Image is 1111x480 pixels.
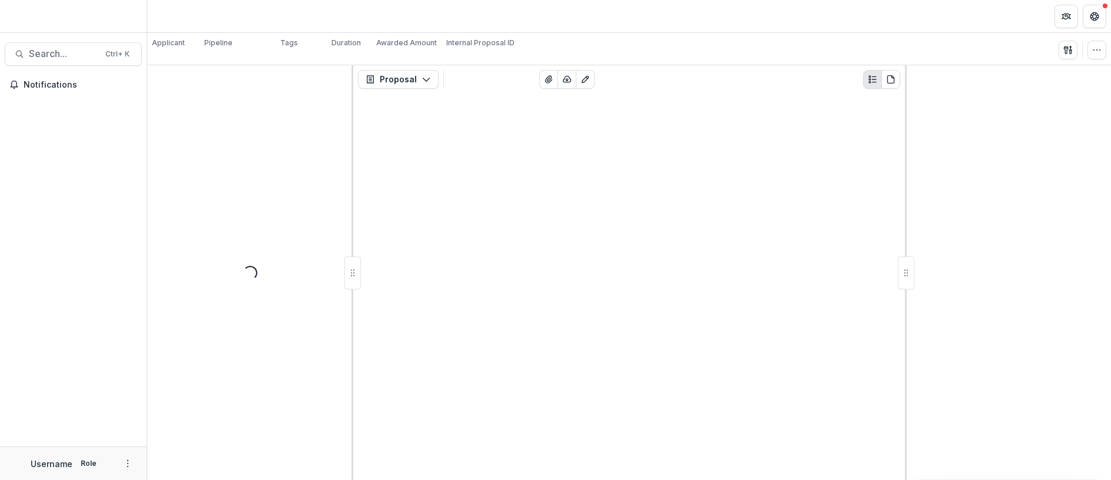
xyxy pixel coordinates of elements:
[5,42,142,66] button: Search...
[5,75,142,94] button: Notifications
[376,38,437,48] p: Awarded Amount
[358,70,439,89] button: Proposal
[77,458,100,469] p: Role
[446,38,515,48] p: Internal Proposal ID
[24,80,137,90] span: Notifications
[539,70,558,89] button: View Attached Files
[31,458,72,470] p: Username
[152,38,185,48] p: Applicant
[29,48,98,59] span: Search...
[204,38,233,48] p: Pipeline
[1054,5,1078,28] button: Partners
[280,38,298,48] p: Tags
[103,48,132,61] div: Ctrl + K
[576,70,595,89] button: Edit as form
[1083,5,1106,28] button: Get Help
[863,70,882,89] button: Plaintext view
[881,70,900,89] button: PDF view
[121,456,135,471] button: More
[331,38,361,48] p: Duration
